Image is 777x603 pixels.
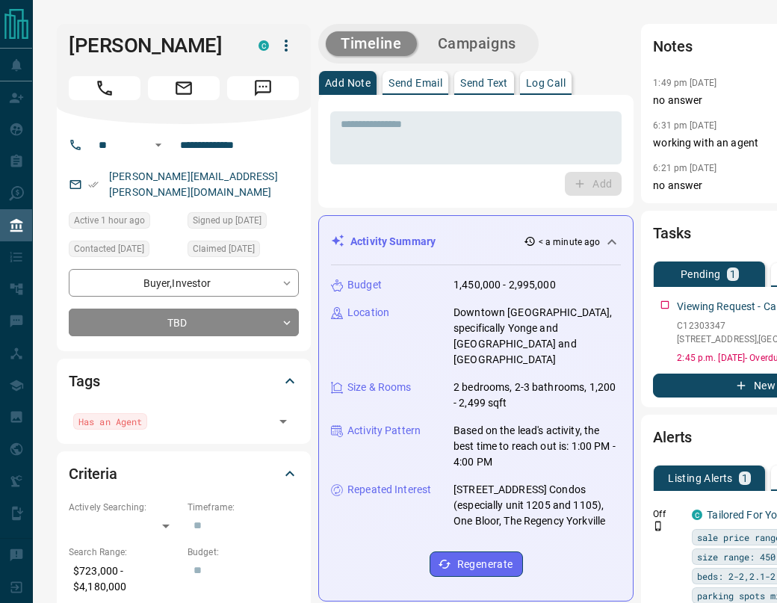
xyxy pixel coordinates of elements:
div: condos.ca [259,40,269,51]
a: [PERSON_NAME][EMAIL_ADDRESS][PERSON_NAME][DOMAIN_NAME] [109,170,278,198]
div: Activity Summary< a minute ago [331,228,621,256]
h2: Criteria [69,462,117,486]
p: 1 [730,269,736,279]
p: 6:21 pm [DATE] [653,163,716,173]
button: Regenerate [430,551,523,577]
p: Log Call [526,78,566,88]
p: Activity Pattern [347,423,421,439]
button: Timeline [326,31,417,56]
p: $723,000 - $4,180,000 [69,559,180,599]
span: Call [69,76,140,100]
div: Fri Jun 13 2025 [69,241,180,262]
div: Buyer , Investor [69,269,299,297]
span: Email [148,76,220,100]
div: TBD [69,309,299,336]
button: Open [149,136,167,154]
div: Fri Aug 15 2025 [69,212,180,233]
p: 1,450,000 - 2,995,000 [453,277,556,293]
div: condos.ca [692,510,702,520]
p: Location [347,305,389,321]
p: 6:31 pm [DATE] [653,120,716,131]
p: Add Note [325,78,371,88]
p: Listing Alerts [668,473,733,483]
svg: Email Verified [88,179,99,190]
div: Fri Mar 24 2017 [188,212,299,233]
p: Based on the lead's activity, the best time to reach out is: 1:00 PM - 4:00 PM [453,423,621,470]
button: Open [273,411,294,432]
span: Has an Agent [78,414,142,429]
div: Tags [69,363,299,399]
p: Send Text [460,78,508,88]
p: Size & Rooms [347,380,412,395]
p: Repeated Interest [347,482,431,498]
p: Off [653,507,683,521]
p: Downtown [GEOGRAPHIC_DATA], specifically Yonge and [GEOGRAPHIC_DATA] and [GEOGRAPHIC_DATA] [453,305,621,368]
div: Criteria [69,456,299,492]
span: Claimed [DATE] [193,241,255,256]
p: Search Range: [69,545,180,559]
p: Pending [681,269,721,279]
h2: Tags [69,369,99,393]
p: Send Email [388,78,442,88]
h2: Notes [653,34,692,58]
p: Actively Searching: [69,501,180,514]
p: Budget: [188,545,299,559]
span: Active 1 hour ago [74,213,145,228]
p: < a minute ago [539,235,601,249]
div: Tue Oct 12 2021 [188,241,299,262]
p: Budget [347,277,382,293]
button: Campaigns [423,31,531,56]
svg: Push Notification Only [653,521,663,531]
p: 1:49 pm [DATE] [653,78,716,88]
span: Message [227,76,299,100]
h1: [PERSON_NAME] [69,34,236,58]
p: 1 [742,473,748,483]
span: Signed up [DATE] [193,213,261,228]
p: Timeframe: [188,501,299,514]
h2: Alerts [653,425,692,449]
p: 2 bedrooms, 2-3 bathrooms, 1,200 - 2,499 sqft [453,380,621,411]
p: Activity Summary [350,234,436,250]
span: Contacted [DATE] [74,241,144,256]
p: [STREET_ADDRESS] Condos (especially unit 1205 and 1105), One Bloor, The Regency Yorkville [453,482,621,529]
h2: Tasks [653,221,690,245]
